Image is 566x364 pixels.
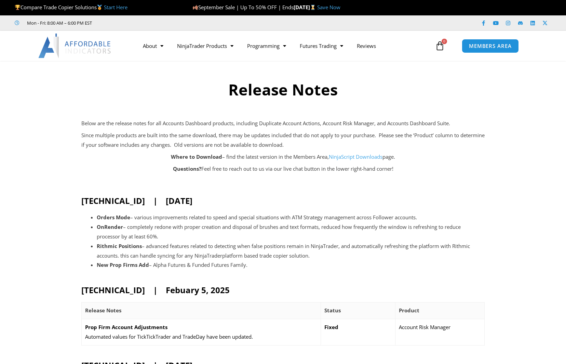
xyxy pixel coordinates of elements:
[462,39,519,53] a: MEMBERS AREA
[442,39,447,44] span: 0
[310,5,315,10] img: ⌛
[136,38,170,54] a: About
[81,131,485,150] p: Since multiple products are built into the same download, there may be updates included that do n...
[294,4,317,11] strong: [DATE]
[81,152,485,162] p: – find the latest version in the Members Area, page.
[97,5,102,10] img: 🥇
[81,80,485,100] h2: Release Notes
[15,4,127,11] span: Compare Trade Copier Solutions
[97,214,130,221] strong: Orders Mode
[324,307,341,314] strong: Status
[171,153,222,160] strong: Where to Download
[81,119,485,128] p: Below are the release notes for all Accounts Dashboard products, including Duplicate Account Acti...
[97,223,123,230] strong: OnRender
[104,4,127,11] a: Start Here
[324,324,338,330] strong: Fixed
[97,213,485,222] li: – various improvements related to speed and special situations with ATM Strategy management acros...
[329,153,382,160] a: NinjaScript Downloads
[317,4,340,11] a: Save Now
[38,34,112,58] img: LogoAI | Affordable Indicators – NinjaTrader
[25,19,92,27] span: Mon - Fri: 8:00 AM – 6:00 PM EST
[173,165,201,172] strong: Questions?
[170,38,240,54] a: NinjaTrader Products
[193,5,198,10] img: 🍂
[81,164,485,174] p: Feel free to reach out to us via our live chat button in the lower right-hand corner!
[399,307,419,314] strong: Product
[15,5,20,10] img: 🏆
[85,307,121,314] strong: Release Notes
[399,323,481,332] p: Account Risk Manager
[85,332,317,342] p: Automated values for TickTickTrader and TradeDay have been updated.
[192,4,294,11] span: September Sale | Up To 50% OFF | Ends
[102,19,204,26] iframe: Customer reviews powered by Trustpilot
[81,285,485,295] h2: [TECHNICAL_ID] | Febuary 5, 2025
[136,38,433,54] nav: Menu
[97,222,485,242] li: – completely redone with proper creation and disposal of brushes and text formats, reduced how fr...
[97,260,485,270] li: – Alpha Futures & Funded Futures Family.
[293,38,350,54] a: Futures Trading
[97,242,485,261] li: – advanced features related to detecting when false positions remain in NinjaTrader, and automati...
[222,252,310,259] span: platform based trade copier solution.
[469,43,512,49] span: MEMBERS AREA
[350,38,383,54] a: Reviews
[425,36,455,56] a: 0
[97,243,142,249] strong: Rithmic Positions
[97,261,149,268] strong: New Prop Firms Add
[81,195,485,206] h2: [TECHNICAL_ID] | [DATE]
[240,38,293,54] a: Programming
[85,324,167,330] strong: Prop Firm Account Adjustments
